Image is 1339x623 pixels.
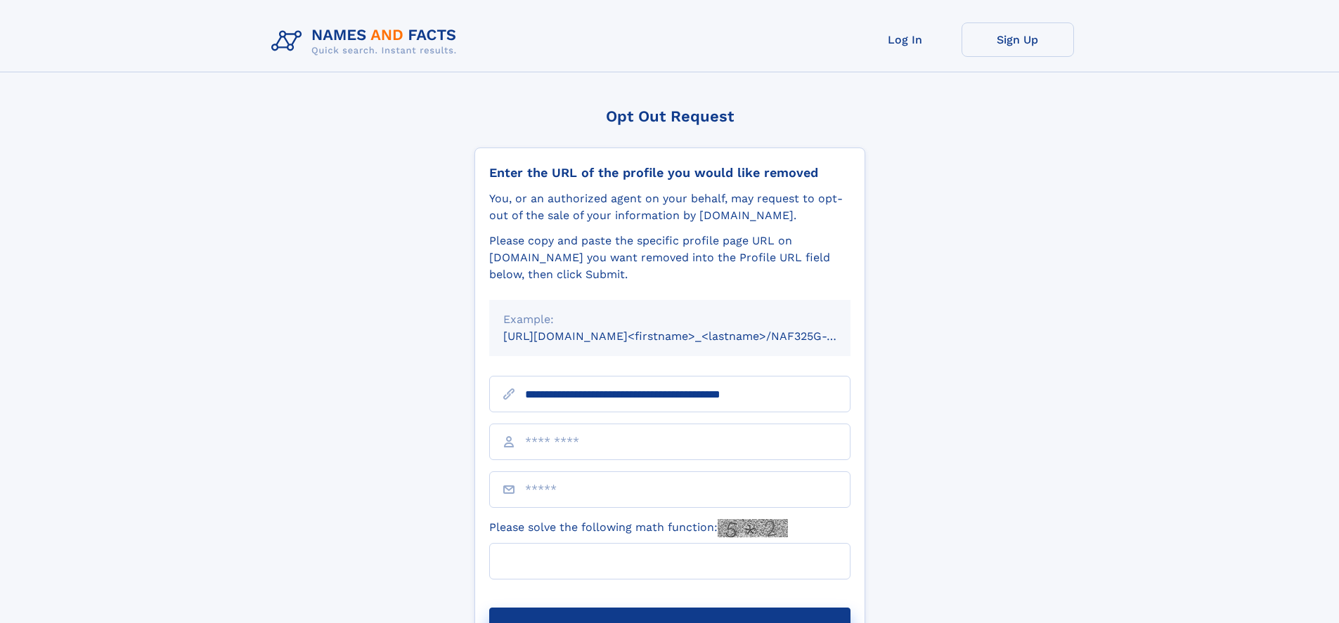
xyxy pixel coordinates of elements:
img: Logo Names and Facts [266,22,468,60]
a: Sign Up [962,22,1074,57]
div: Enter the URL of the profile you would like removed [489,165,850,181]
label: Please solve the following math function: [489,519,788,537]
div: Example: [503,311,836,328]
small: [URL][DOMAIN_NAME]<firstname>_<lastname>/NAF325G-xxxxxxxx [503,329,877,343]
div: You, or an authorized agent on your behalf, may request to opt-out of the sale of your informatio... [489,190,850,224]
div: Opt Out Request [474,107,865,125]
a: Log In [849,22,962,57]
div: Please copy and paste the specific profile page URL on [DOMAIN_NAME] you want removed into the Pr... [489,232,850,283]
